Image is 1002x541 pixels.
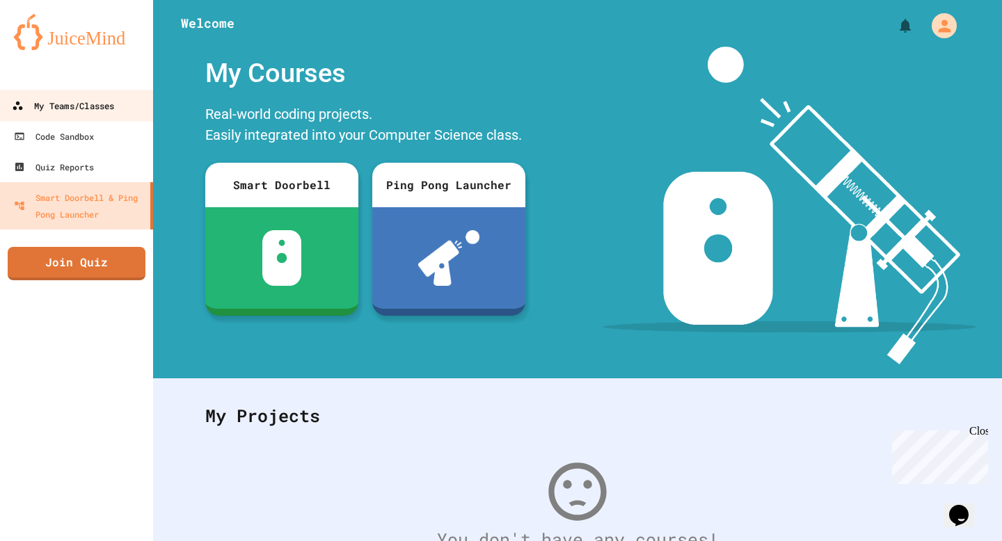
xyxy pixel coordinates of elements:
[14,189,145,223] div: Smart Doorbell & Ping Pong Launcher
[198,47,532,100] div: My Courses
[886,425,988,484] iframe: chat widget
[14,14,139,50] img: logo-orange.svg
[12,97,114,115] div: My Teams/Classes
[205,163,358,207] div: Smart Doorbell
[418,230,480,286] img: ppl-with-ball.png
[871,14,917,38] div: My Notifications
[372,163,525,207] div: Ping Pong Launcher
[603,47,976,364] img: banner-image-my-projects.png
[917,10,960,42] div: My Account
[14,128,94,145] div: Code Sandbox
[6,6,96,88] div: Chat with us now!Close
[8,247,145,280] a: Join Quiz
[191,389,964,443] div: My Projects
[262,230,302,286] img: sdb-white.svg
[198,100,532,152] div: Real-world coding projects. Easily integrated into your Computer Science class.
[14,159,94,175] div: Quiz Reports
[944,485,988,527] iframe: chat widget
